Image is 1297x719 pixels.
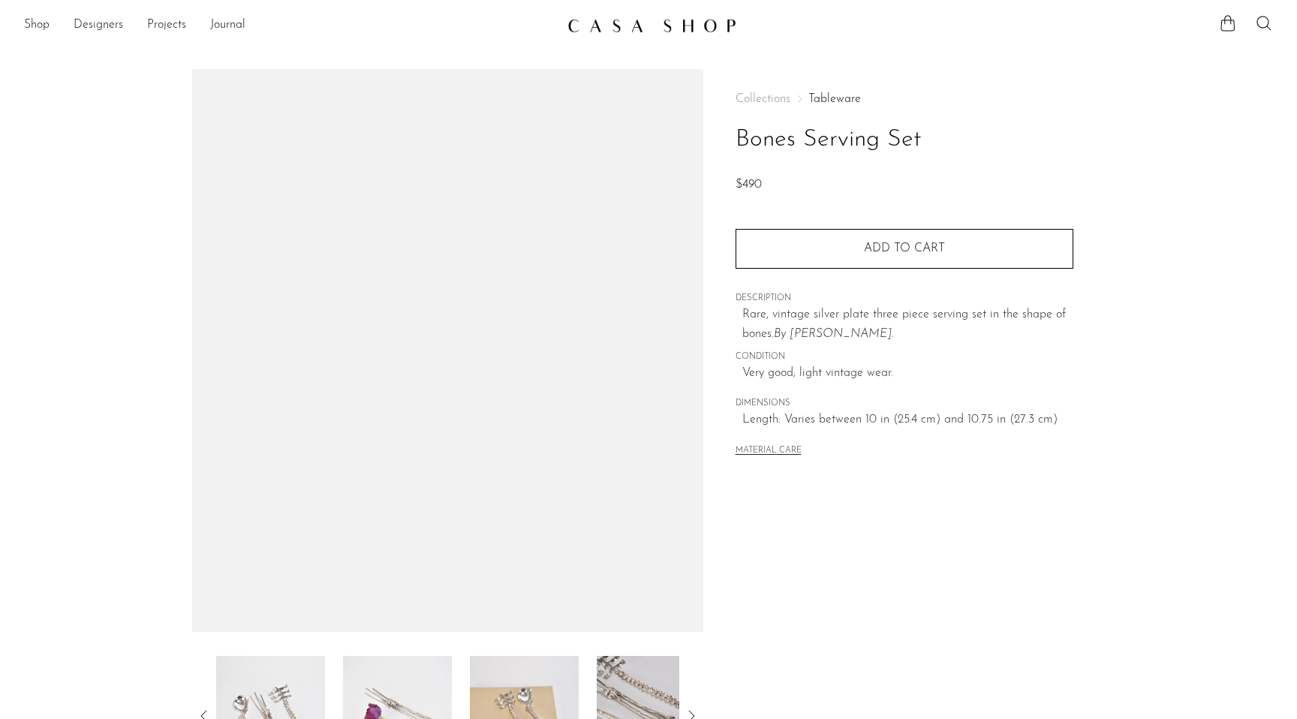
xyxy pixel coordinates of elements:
[742,308,1066,340] span: Rare, vintage silver plate three piece serving set in the shape of bones.
[864,242,945,254] span: Add to cart
[736,229,1073,268] button: Add to cart
[736,121,1073,159] h1: Bones Serving Set
[774,328,786,340] em: By
[736,446,802,457] button: MATERIAL CARE
[24,16,50,35] a: Shop
[790,328,892,340] em: [PERSON_NAME]
[147,16,186,35] a: Projects
[736,179,762,191] span: $490
[210,16,245,35] a: Journal
[736,350,1073,364] span: CONDITION
[24,13,555,38] nav: Desktop navigation
[736,292,1073,305] span: DESCRIPTION
[74,16,123,35] a: Designers
[736,93,790,105] span: Collections
[742,364,1073,384] span: Very good; light vintage wear.
[892,328,894,340] em: .
[742,411,1073,430] span: Length: Varies between 10 in (25.4 cm) and 10.75 in (27.3 cm)
[808,93,861,105] a: Tableware
[736,397,1073,411] span: DIMENSIONS
[24,13,555,38] ul: NEW HEADER MENU
[736,93,1073,105] nav: Breadcrumbs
